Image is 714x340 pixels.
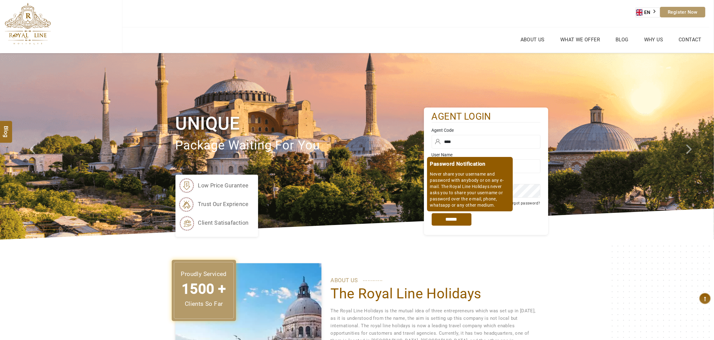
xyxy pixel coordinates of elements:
[21,53,57,240] a: Check next prev
[175,112,424,135] h1: Unique
[331,285,539,302] h1: The Royal Line Holidays
[2,126,10,131] span: Blog
[519,35,546,44] a: About Us
[363,274,383,284] span: ............
[636,7,660,17] aside: Language selected: English
[660,7,705,17] a: Register Now
[678,53,714,240] a: Check next image
[179,196,249,212] li: trust our exprience
[432,111,540,123] h2: agent login
[179,178,249,193] li: low price gurantee
[5,3,51,45] img: The Royal Line Holidays
[643,35,665,44] a: Why Us
[432,127,540,133] label: Agent Code
[677,35,703,44] a: Contact
[636,7,660,17] div: Language
[438,202,462,206] label: Remember me
[331,276,539,285] p: ABOUT US
[636,8,660,17] a: EN
[508,201,540,205] a: Forgot password?
[175,135,424,156] p: package waiting for you
[179,215,249,231] li: client satisafaction
[614,35,630,44] a: Blog
[559,35,602,44] a: What we Offer
[432,152,540,158] label: User Name
[432,176,540,182] label: Password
